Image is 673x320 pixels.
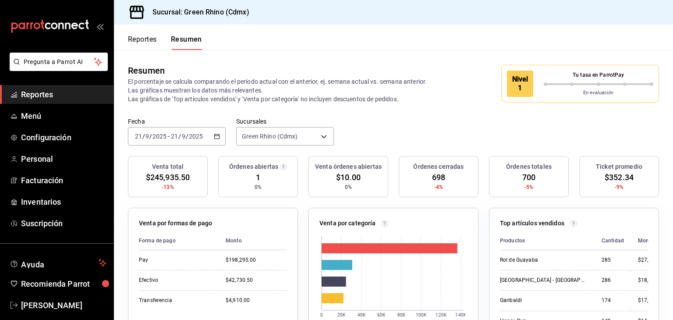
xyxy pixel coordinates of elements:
div: Rol de Guayaba [500,256,588,264]
th: Forma de pago [139,231,219,250]
p: Venta por formas de pago [139,219,212,228]
div: Efectivo [139,277,212,284]
span: Menú [21,110,106,122]
h3: Órdenes abiertas [229,162,278,171]
text: 20K [337,313,346,317]
button: Reportes [128,35,157,50]
th: Monto [631,231,665,250]
div: 174 [602,297,624,304]
p: El porcentaje se calcula comparando el período actual con el anterior, ej. semana actual vs. sema... [128,77,438,103]
span: $10.00 [336,171,361,183]
a: Pregunta a Parrot AI [6,64,108,73]
span: 1 [256,171,260,183]
p: Top artículos vendidos [500,219,564,228]
button: Pregunta a Parrot AI [10,53,108,71]
th: Monto [219,231,287,250]
div: $18,590.00 [638,277,665,284]
span: -9% [615,183,623,191]
span: Recomienda Parrot [21,278,106,290]
span: / [149,133,152,140]
div: Nivel 1 [507,71,533,97]
text: 60K [377,313,386,317]
span: 698 [432,171,445,183]
h3: Venta total [152,162,184,171]
input: -- [170,133,178,140]
div: $198,295.00 [226,256,287,264]
span: 0% [255,183,262,191]
div: navigation tabs [128,35,202,50]
h3: Sucursal: Green Rhino (Cdmx) [145,7,249,18]
div: $4,910.00 [226,297,287,304]
th: Cantidad [595,231,631,250]
span: -4% [434,183,443,191]
span: -5% [524,183,533,191]
span: Pregunta a Parrot AI [24,57,94,67]
span: Green Rhino (Cdmx) [242,132,298,141]
span: Ayuda [21,258,95,268]
span: $245,935.50 [146,171,190,183]
span: / [178,133,181,140]
input: ---- [188,133,203,140]
span: Facturación [21,174,106,186]
h3: Órdenes cerradas [413,162,464,171]
div: Transferencia [139,297,212,304]
input: -- [135,133,142,140]
text: 100K [416,313,427,317]
div: $17,400.00 [638,297,665,304]
div: Pay [139,256,212,264]
span: Inventarios [21,196,106,208]
div: [GEOGRAPHIC_DATA] - [GEOGRAPHIC_DATA] [500,277,588,284]
input: -- [181,133,186,140]
input: ---- [152,133,167,140]
p: Tu tasa en ParrotPay [544,71,654,79]
span: / [186,133,188,140]
span: Personal [21,153,106,165]
div: Resumen [128,64,165,77]
span: 0% [345,183,352,191]
h3: Ticket promedio [596,162,642,171]
text: 80K [397,313,406,317]
input: -- [145,133,149,140]
text: 120K [436,313,447,317]
span: - [168,133,170,140]
span: / [142,133,145,140]
text: 0 [320,313,323,317]
h3: Venta órdenes abiertas [315,162,382,171]
span: Suscripción [21,217,106,229]
span: -13% [162,183,174,191]
div: 286 [602,277,624,284]
div: $42,730.50 [226,277,287,284]
th: Productos [500,231,595,250]
h3: Órdenes totales [506,162,552,171]
text: 140K [456,313,467,317]
p: Venta por categoría [319,219,376,228]
label: Sucursales [236,118,334,124]
button: Resumen [171,35,202,50]
div: Garibaldi [500,297,588,304]
span: $352.34 [605,171,634,183]
span: [PERSON_NAME] [21,299,106,311]
div: 285 [602,256,624,264]
label: Fecha [128,118,226,124]
span: Configuración [21,132,106,143]
span: Reportes [21,89,106,100]
button: open_drawer_menu [96,23,103,30]
text: 40K [358,313,366,317]
div: $27,075.00 [638,256,665,264]
span: 700 [522,171,535,183]
p: En evaluación [544,89,654,97]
